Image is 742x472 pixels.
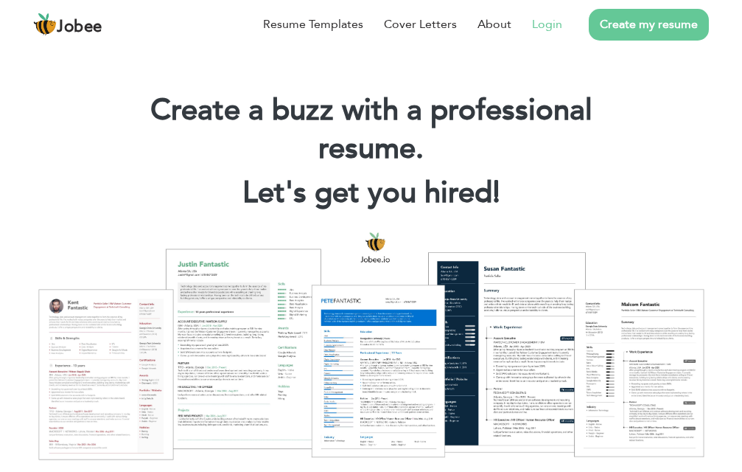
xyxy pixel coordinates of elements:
[384,15,457,33] a: Cover Letters
[315,173,500,213] span: get you hired!
[589,9,709,41] a: Create my resume
[112,174,630,212] h2: Let's
[33,13,57,36] img: jobee.io
[112,91,630,168] h1: Create a buzz with a professional resume.
[33,13,102,36] a: Jobee
[263,15,363,33] a: Resume Templates
[493,173,500,213] span: |
[57,19,102,35] span: Jobee
[532,15,562,33] a: Login
[477,15,511,33] a: About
